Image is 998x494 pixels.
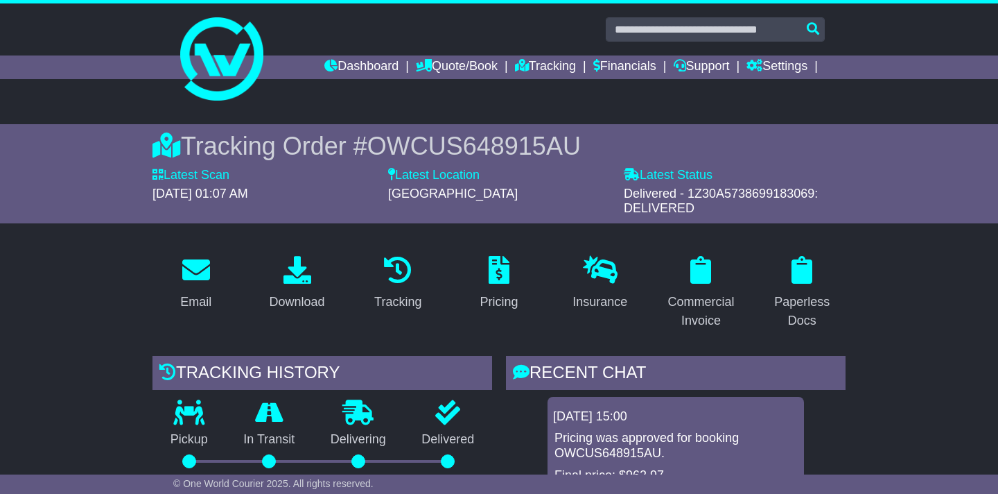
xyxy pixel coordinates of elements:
[367,132,581,160] span: OWCUS648915AU
[553,409,798,425] div: [DATE] 15:00
[624,187,818,216] span: Delivered - 1Z30A5738699183069: DELIVERED
[324,56,399,79] a: Dashboard
[152,187,248,201] span: [DATE] 01:07 AM
[388,168,480,183] label: Latest Location
[746,56,807,79] a: Settings
[152,432,226,448] p: Pickup
[572,293,627,312] div: Insurance
[270,293,325,312] div: Download
[674,56,730,79] a: Support
[758,251,846,335] a: Paperless Docs
[180,293,211,312] div: Email
[388,187,518,201] span: [GEOGRAPHIC_DATA]
[506,356,846,393] div: RECENT CHAT
[226,432,313,448] p: In Transit
[593,56,656,79] a: Financials
[767,293,837,330] div: Paperless Docs
[152,356,492,393] div: Tracking history
[554,468,797,484] p: Final price: $962.97.
[152,168,229,183] label: Latest Scan
[624,168,712,183] label: Latest Status
[515,56,576,79] a: Tracking
[563,251,636,316] a: Insurance
[313,432,404,448] p: Delivering
[173,478,374,489] span: © One World Courier 2025. All rights reserved.
[480,293,518,312] div: Pricing
[416,56,498,79] a: Quote/Book
[554,431,797,461] p: Pricing was approved for booking OWCUS648915AU.
[261,251,334,316] a: Download
[471,251,527,316] a: Pricing
[171,251,220,316] a: Email
[404,432,493,448] p: Delivered
[365,251,430,316] a: Tracking
[152,131,846,161] div: Tracking Order #
[374,293,421,312] div: Tracking
[667,293,736,330] div: Commercial Invoice
[658,251,745,335] a: Commercial Invoice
